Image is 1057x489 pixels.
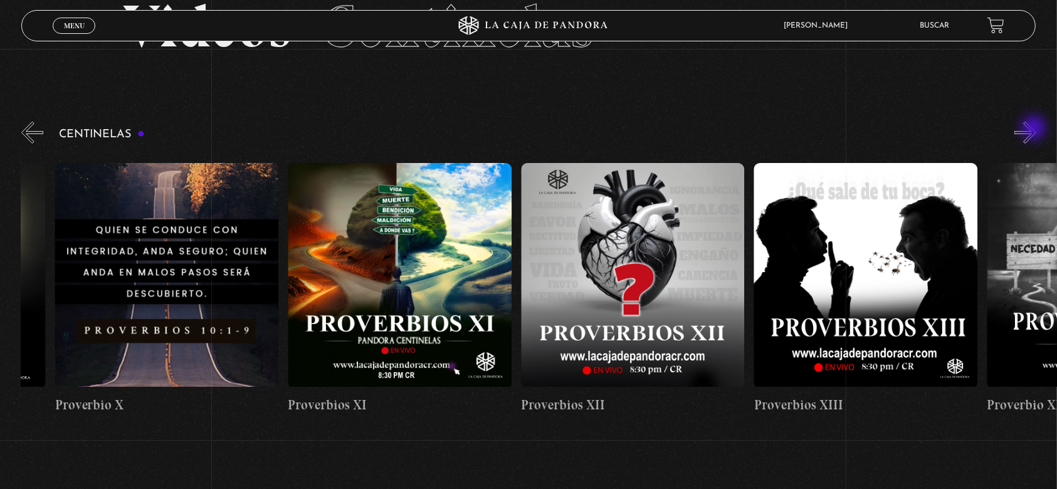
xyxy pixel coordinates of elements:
[288,395,512,415] h4: Proverbios XI
[987,17,1004,34] a: View your shopping cart
[55,395,278,415] h4: Proverbio X
[777,22,860,29] span: [PERSON_NAME]
[521,395,745,415] h4: Proverbios XII
[55,153,278,424] a: Proverbio X
[1014,122,1036,144] button: Next
[64,22,85,29] span: Menu
[521,153,745,424] a: Proverbios XII
[59,129,145,140] h3: Centinelas
[920,22,950,29] a: Buscar
[288,153,512,424] a: Proverbios XI
[754,395,977,415] h4: Proverbios XIII
[754,153,977,424] a: Proverbios XIII
[60,32,89,41] span: Cerrar
[21,122,43,144] button: Previous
